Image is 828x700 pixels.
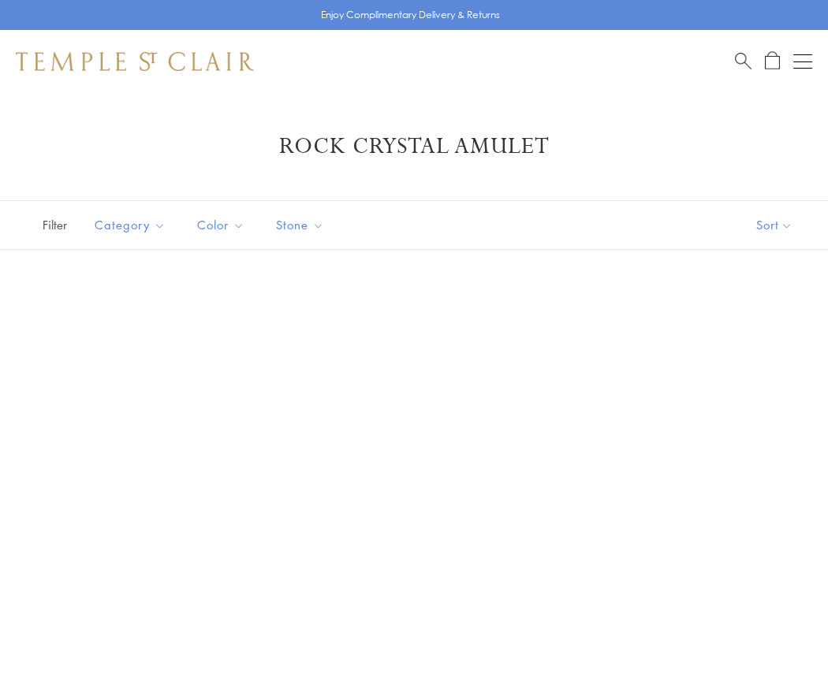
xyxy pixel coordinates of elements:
[321,7,500,23] p: Enjoy Complimentary Delivery & Returns
[721,201,828,249] button: Show sort by
[268,215,336,235] span: Stone
[189,215,256,235] span: Color
[264,207,336,243] button: Stone
[185,207,256,243] button: Color
[765,51,780,71] a: Open Shopping Bag
[735,51,752,71] a: Search
[16,52,254,71] img: Temple St. Clair
[87,215,177,235] span: Category
[83,207,177,243] button: Category
[39,132,789,161] h1: Rock Crystal Amulet
[793,52,812,71] button: Open navigation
